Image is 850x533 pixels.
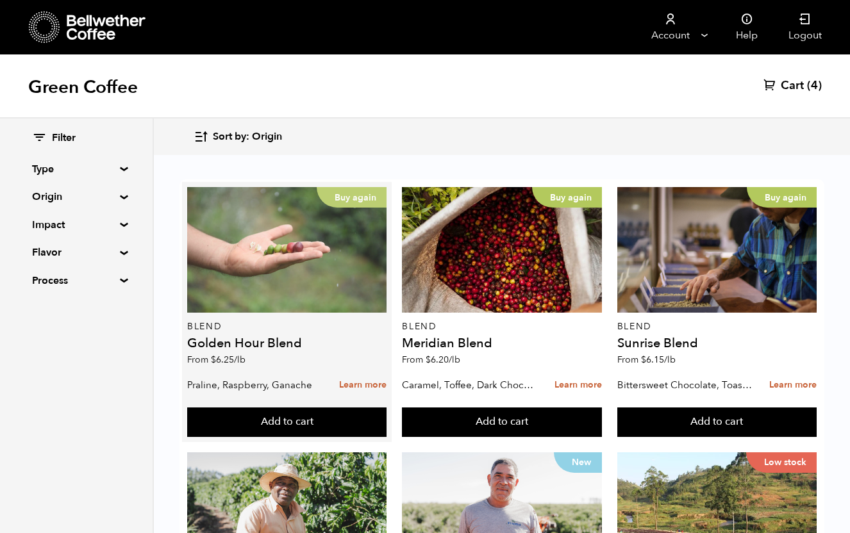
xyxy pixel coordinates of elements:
[211,354,216,366] span: $
[747,187,817,208] p: Buy again
[402,375,538,395] p: Caramel, Toffee, Dark Chocolate
[781,78,804,94] span: Cart
[807,78,822,94] span: (4)
[187,354,246,366] span: From
[617,407,817,437] button: Add to cart
[617,354,676,366] span: From
[339,372,387,399] a: Learn more
[213,130,282,144] span: Sort by: Origin
[187,322,387,331] p: Blend
[763,78,822,94] a: Cart (4)
[426,354,460,366] bdi: 6.20
[317,187,387,208] p: Buy again
[402,354,460,366] span: From
[554,372,602,399] a: Learn more
[187,375,323,395] p: Praline, Raspberry, Ganache
[187,337,387,350] h4: Golden Hour Blend
[187,407,387,437] button: Add to cart
[617,187,817,313] a: Buy again
[32,189,121,204] summary: Origin
[746,452,817,473] p: Low stock
[532,187,602,208] p: Buy again
[32,161,121,177] summary: Type
[402,322,601,331] p: Blend
[402,337,601,350] h4: Meridian Blend
[426,354,431,366] span: $
[187,187,387,313] a: Buy again
[32,273,121,288] summary: Process
[194,122,282,152] button: Sort by: Origin
[641,354,676,366] bdi: 6.15
[32,245,121,260] summary: Flavor
[617,337,817,350] h4: Sunrise Blend
[641,354,646,366] span: $
[554,452,602,473] p: New
[211,354,246,366] bdi: 6.25
[449,354,460,366] span: /lb
[617,322,817,331] p: Blend
[28,76,138,99] h1: Green Coffee
[664,354,676,366] span: /lb
[402,407,601,437] button: Add to cart
[52,131,76,145] span: Filter
[234,354,246,366] span: /lb
[769,372,817,399] a: Learn more
[32,217,121,233] summary: Impact
[402,187,601,313] a: Buy again
[617,375,753,395] p: Bittersweet Chocolate, Toasted Marshmallow, Candied Orange, Praline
